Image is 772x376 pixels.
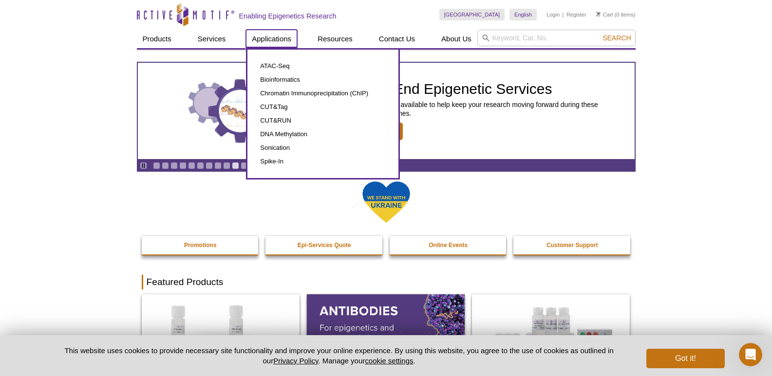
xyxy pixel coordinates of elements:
a: CUT&RUN [257,114,389,127]
a: ATAC-Seq [257,59,389,73]
h2: End-to-End Epigenetic Services [346,82,630,96]
button: Got it! [646,349,724,368]
a: Sonication [257,141,389,155]
a: Register [566,11,586,18]
strong: Online Events [429,242,468,249]
a: Bioinformatics [257,73,389,87]
a: About Us [435,30,477,48]
span: Search [603,34,631,42]
a: Applications [246,30,297,48]
a: Cart [596,11,613,18]
a: Contact Us [373,30,421,48]
li: (0 items) [596,9,636,20]
a: Epi-Services Quote [265,236,383,254]
strong: Epi-Services Quote [298,242,351,249]
a: Go to slide 6 [197,162,204,169]
a: English [509,9,537,20]
img: We Stand With Ukraine [362,180,411,224]
article: End-to-End Epigenetic Services [138,63,635,159]
p: Special offers are available to help keep your research moving forward during these unprecedented... [346,100,630,118]
strong: Customer Support [546,242,598,249]
a: Go to slide 1 [153,162,160,169]
a: Go to slide 7 [206,162,213,169]
li: | [563,9,564,20]
a: Three gears with decorative charts inside the larger center gear. End-to-End Epigenetic Services ... [138,63,635,159]
a: Online Events [390,236,508,254]
a: Go to slide 8 [214,162,222,169]
a: Go to slide 9 [223,162,230,169]
a: Login [546,11,560,18]
a: Spike-In [257,155,389,168]
a: Resources [312,30,358,48]
a: Services [192,30,232,48]
a: Go to slide 3 [170,162,178,169]
img: Your Cart [596,12,601,17]
a: Products [137,30,177,48]
a: [GEOGRAPHIC_DATA] [439,9,505,20]
h2: Featured Products [142,275,631,289]
a: Go to slide 4 [179,162,187,169]
a: Promotions [142,236,260,254]
a: Chromatin Immunoprecipitation (ChIP) [257,87,389,100]
button: Search [600,34,634,42]
a: DNA Methylation [257,127,389,141]
p: This website uses cookies to provide necessary site functionality and improve your online experie... [48,345,631,366]
img: Three gears with decorative charts inside the larger center gear. [188,77,285,145]
iframe: Intercom live chat [739,343,762,366]
a: Go to slide 10 [232,162,239,169]
strong: Promotions [184,242,217,249]
a: Customer Support [513,236,631,254]
a: Go to slide 11 [241,162,248,169]
a: Toggle autoplay [140,162,147,169]
a: Privacy Policy [273,357,318,365]
button: cookie settings [365,357,413,365]
a: Go to slide 2 [162,162,169,169]
input: Keyword, Cat. No. [477,30,636,46]
a: CUT&Tag [257,100,389,114]
a: Go to slide 5 [188,162,195,169]
h2: Enabling Epigenetics Research [239,12,337,20]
